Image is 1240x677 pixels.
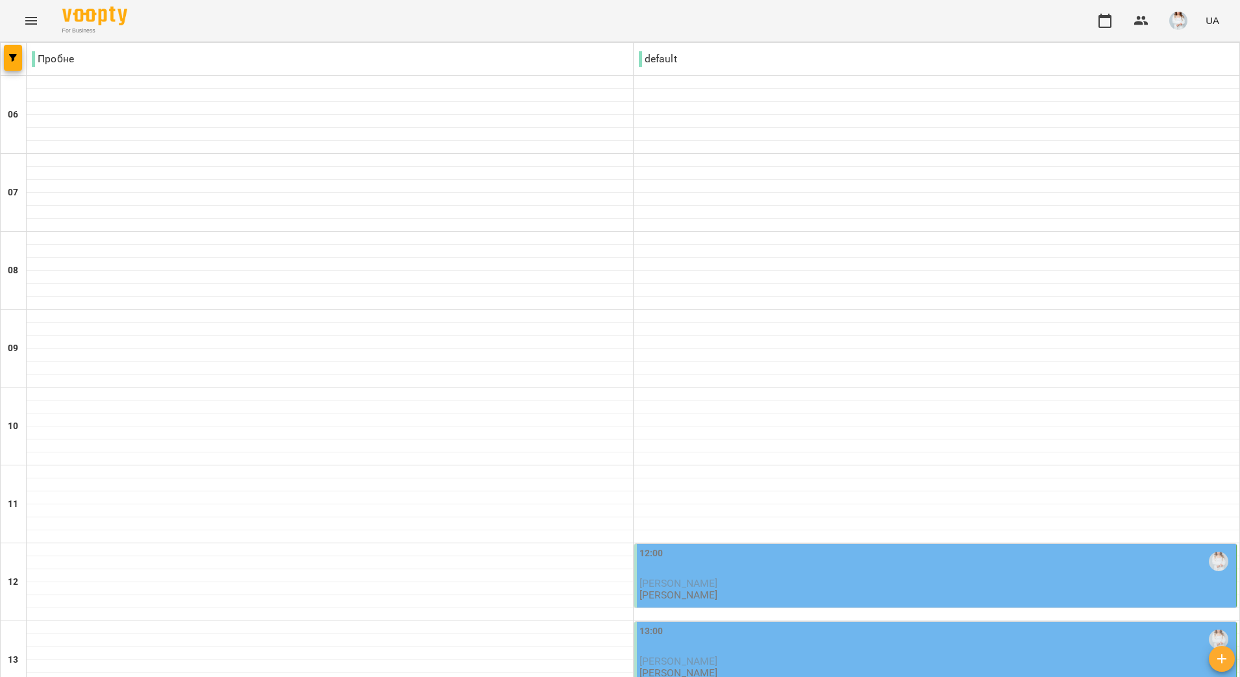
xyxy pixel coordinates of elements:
p: [PERSON_NAME] [639,589,718,600]
h6: 09 [8,341,18,356]
h6: 12 [8,575,18,589]
p: default [639,51,677,67]
h6: 07 [8,186,18,200]
p: Пробне [32,51,74,67]
label: 13:00 [639,624,663,639]
h6: 08 [8,264,18,278]
span: UA [1206,14,1219,27]
button: Menu [16,5,47,36]
h6: 10 [8,419,18,434]
img: Хоменко Марина Віталіївна [1209,552,1228,571]
img: 31cba75fe2bd3cb19472609ed749f4b6.jpg [1169,12,1187,30]
img: Хоменко Марина Віталіївна [1209,630,1228,649]
span: [PERSON_NAME] [639,655,718,667]
span: For Business [62,27,127,35]
h6: 13 [8,653,18,667]
h6: 06 [8,108,18,122]
span: [PERSON_NAME] [639,577,718,589]
h6: 11 [8,497,18,511]
button: Створити урок [1209,646,1235,672]
img: Voopty Logo [62,6,127,25]
label: 12:00 [639,547,663,561]
button: UA [1200,8,1224,32]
